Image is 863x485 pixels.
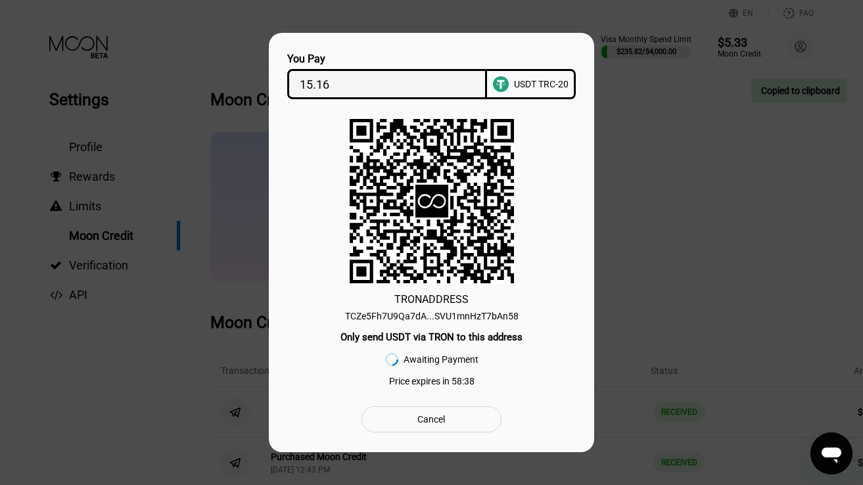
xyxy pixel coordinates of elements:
div: You PayUSDT TRC-20 [289,53,574,99]
div: Cancel [362,406,501,432]
div: TCZe5Fh7U9Qa7dA...SVU1mnHzT7bAn58 [345,306,519,321]
div: Cancel [417,413,445,425]
div: TCZe5Fh7U9Qa7dA...SVU1mnHzT7bAn58 [345,311,519,321]
div: Only send USDT via TRON to this address [340,331,523,343]
div: TRON ADDRESS [394,293,469,306]
div: Price expires in [389,376,475,386]
div: USDT TRC-20 [514,79,569,89]
span: 58 : 38 [452,376,475,386]
div: Awaiting Payment [404,354,478,365]
iframe: Button to launch messaging window [810,432,852,474]
div: You Pay [287,53,488,65]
